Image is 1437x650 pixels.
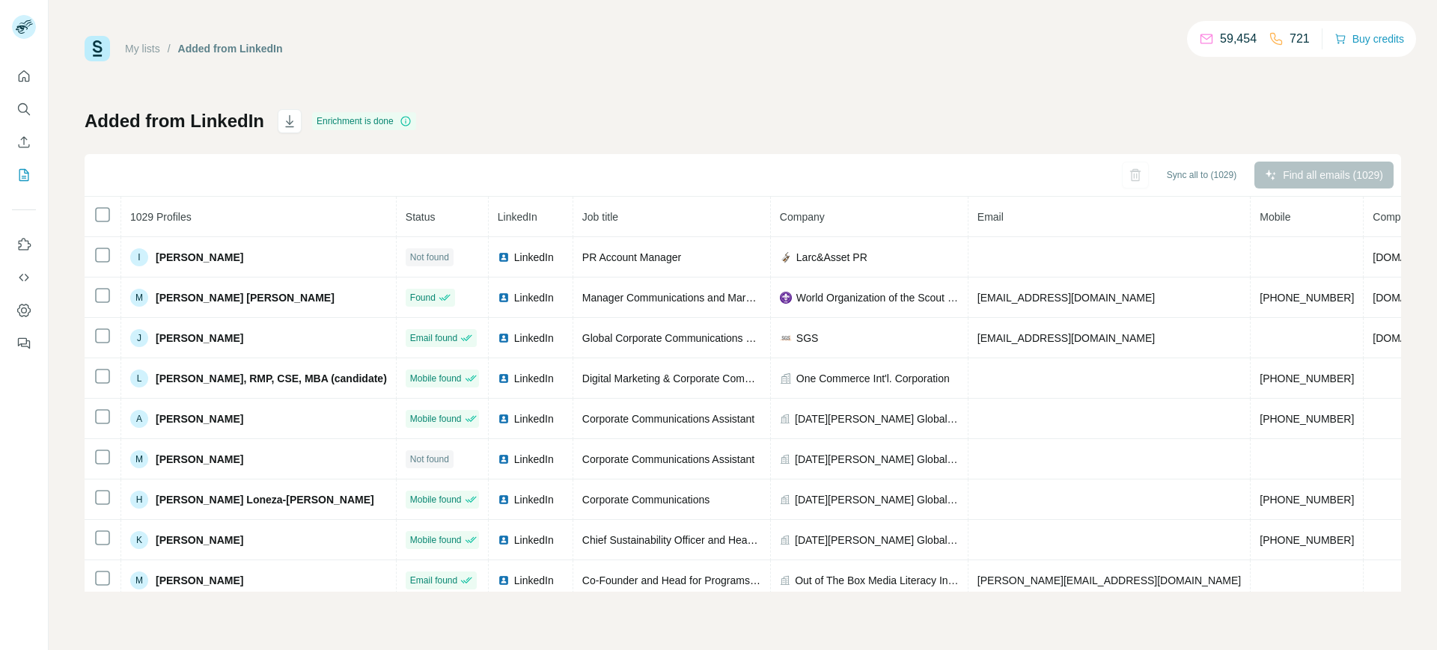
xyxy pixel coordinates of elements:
[1260,494,1354,506] span: [PHONE_NUMBER]
[582,332,796,344] span: Global Corporate Communications Supervisor
[12,63,36,90] button: Quick start
[498,534,510,546] img: LinkedIn logo
[85,36,110,61] img: Surfe Logo
[795,411,959,426] span: [DATE][PERSON_NAME] Global Power
[156,371,387,386] span: [PERSON_NAME], RMP, CSE, MBA (candidate)
[977,574,1241,586] span: [PERSON_NAME][EMAIL_ADDRESS][DOMAIN_NAME]
[1220,30,1257,48] p: 59,454
[780,332,792,344] img: company-logo
[130,248,148,266] div: I
[410,412,462,426] span: Mobile found
[410,574,457,587] span: Email found
[582,251,681,263] span: PR Account Manager
[12,231,36,258] button: Use Surfe on LinkedIn
[582,574,852,586] span: Co-Founder and Head for Programs and Communications
[410,493,462,506] span: Mobile found
[796,331,819,346] span: SGS
[514,371,554,386] span: LinkedIn
[796,371,950,386] span: One Commerce Int'l. Corporation
[130,450,148,468] div: M
[1260,534,1354,546] span: [PHONE_NUMBER]
[130,370,148,387] div: L
[1167,168,1236,182] span: Sync all to (1029)
[498,251,510,263] img: LinkedIn logo
[12,162,36,188] button: My lists
[514,573,554,588] span: LinkedIn
[156,331,243,346] span: [PERSON_NAME]
[130,571,148,589] div: M
[514,533,554,548] span: LinkedIn
[514,492,554,507] span: LinkedIn
[1290,30,1310,48] p: 721
[1156,164,1247,186] button: Sync all to (1029)
[410,533,462,547] span: Mobile found
[130,289,148,307] div: M
[130,491,148,509] div: H
[498,494,510,506] img: LinkedIn logo
[156,533,243,548] span: [PERSON_NAME]
[514,290,554,305] span: LinkedIn
[795,492,959,507] span: [DATE][PERSON_NAME] Global Power
[514,452,554,467] span: LinkedIn
[12,96,36,123] button: Search
[795,533,959,548] span: [DATE][PERSON_NAME] Global Power
[168,41,171,56] li: /
[156,411,243,426] span: [PERSON_NAME]
[582,534,846,546] span: Chief Sustainability Officer and Head of Corporate Affairs
[498,211,537,223] span: LinkedIn
[130,410,148,428] div: A
[410,372,462,385] span: Mobile found
[410,291,436,304] span: Found
[780,251,792,263] img: company-logo
[582,453,754,465] span: Corporate Communications Assistant
[582,211,618,223] span: Job title
[780,292,792,304] img: company-logo
[178,41,283,56] div: Added from LinkedIn
[498,332,510,344] img: LinkedIn logo
[977,332,1155,344] span: [EMAIL_ADDRESS][DOMAIN_NAME]
[582,494,710,506] span: Corporate Communications
[12,330,36,357] button: Feedback
[406,211,436,223] span: Status
[12,129,36,156] button: Enrich CSV
[312,112,416,130] div: Enrichment is done
[498,372,510,384] img: LinkedIn logo
[1260,211,1290,223] span: Mobile
[977,211,1004,223] span: Email
[977,292,1155,304] span: [EMAIL_ADDRESS][DOMAIN_NAME]
[130,211,192,223] span: 1029 Profiles
[130,531,148,549] div: K
[514,331,554,346] span: LinkedIn
[514,411,554,426] span: LinkedIn
[796,290,959,305] span: World Organization of the Scout Movement (WOSM)
[85,109,264,133] h1: Added from LinkedIn
[498,413,510,425] img: LinkedIn logo
[1334,28,1404,49] button: Buy credits
[125,43,160,55] a: My lists
[1260,413,1354,425] span: [PHONE_NUMBER]
[410,251,449,264] span: Not found
[795,452,959,467] span: [DATE][PERSON_NAME] Global Power
[796,250,867,265] span: Larc&Asset PR
[156,492,374,507] span: [PERSON_NAME] Loneza-[PERSON_NAME]
[514,250,554,265] span: LinkedIn
[780,211,825,223] span: Company
[12,264,36,291] button: Use Surfe API
[795,573,959,588] span: Out of The Box Media Literacy Initiative
[130,329,148,347] div: J
[1260,292,1354,304] span: [PHONE_NUMBER]
[1260,372,1354,384] span: [PHONE_NUMBER]
[582,372,845,384] span: Digital Marketing & Corporate Communications Manager
[498,292,510,304] img: LinkedIn logo
[582,292,889,304] span: Manager Communications and Marketing, [GEOGRAPHIC_DATA]
[156,573,243,588] span: [PERSON_NAME]
[156,250,243,265] span: [PERSON_NAME]
[498,574,510,586] img: LinkedIn logo
[410,453,449,466] span: Not found
[498,453,510,465] img: LinkedIn logo
[156,452,243,467] span: [PERSON_NAME]
[582,413,754,425] span: Corporate Communications Assistant
[156,290,335,305] span: [PERSON_NAME] [PERSON_NAME]
[410,331,457,345] span: Email found
[12,297,36,324] button: Dashboard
